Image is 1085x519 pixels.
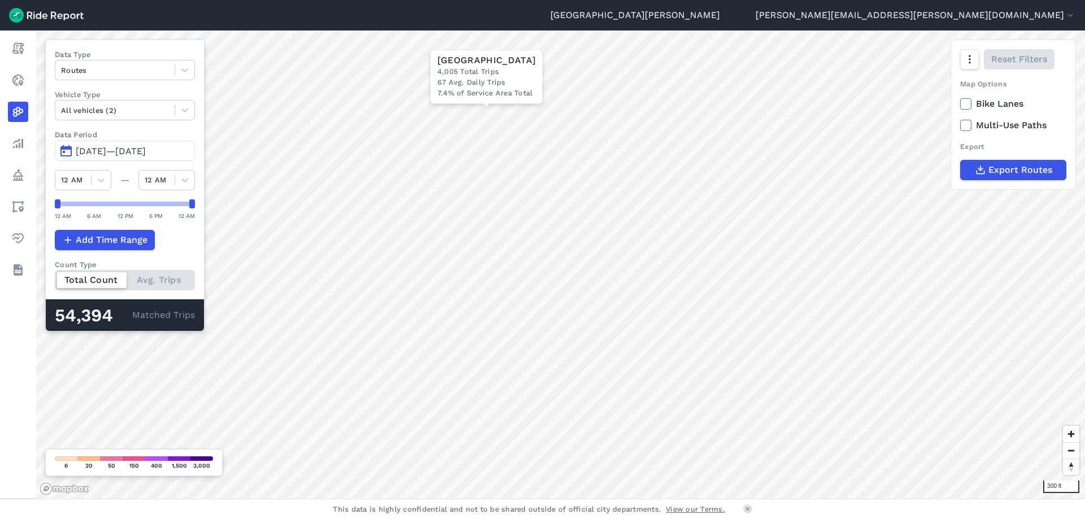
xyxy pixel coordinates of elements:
a: Areas [8,197,28,217]
div: 4,005 Total Trips [437,66,536,77]
div: 12 PM [118,211,133,221]
div: 7.4% of Service Area Total [437,88,536,99]
div: 12 AM [55,211,71,221]
div: Matched Trips [46,299,204,331]
div: 54,394 [55,308,132,323]
button: Export Routes [960,160,1066,180]
label: Data Period [55,129,195,140]
div: Map Options [960,78,1066,89]
a: Realtime [8,70,28,90]
button: Reset bearing to north [1063,459,1079,475]
button: Zoom out [1063,442,1079,459]
div: 300 ft [1043,481,1079,493]
label: Multi-Use Paths [960,119,1066,132]
a: Heatmaps [8,102,28,122]
canvas: Map [36,30,1085,499]
div: — [111,173,138,187]
label: Bike Lanes [960,97,1066,111]
button: Reset Filters [984,49,1054,69]
a: Datasets [8,260,28,280]
span: Add Time Range [76,233,147,247]
a: [GEOGRAPHIC_DATA][PERSON_NAME] [550,8,720,22]
a: Analyze [8,133,28,154]
button: [PERSON_NAME][EMAIL_ADDRESS][PERSON_NAME][DOMAIN_NAME] [756,8,1076,22]
div: Count Type [55,259,195,270]
div: 67 Avg. Daily Trips [437,77,536,88]
button: [DATE]—[DATE] [55,141,195,161]
label: Data Type [55,49,195,60]
div: 6 PM [149,211,163,221]
img: Ride Report [9,8,84,23]
button: Zoom in [1063,426,1079,442]
a: Report [8,38,28,59]
button: Add Time Range [55,230,155,250]
span: Reset Filters [991,53,1047,66]
div: [GEOGRAPHIC_DATA] [437,55,536,66]
a: Policy [8,165,28,185]
div: 12 AM [179,211,195,221]
label: Vehicle Type [55,89,195,100]
a: View our Terms. [666,504,725,514]
span: Export Routes [988,163,1052,177]
div: Export [960,141,1066,152]
span: [DATE]—[DATE] [76,146,146,156]
a: Health [8,228,28,248]
div: 6 AM [87,211,101,221]
a: Mapbox logo [40,482,89,495]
